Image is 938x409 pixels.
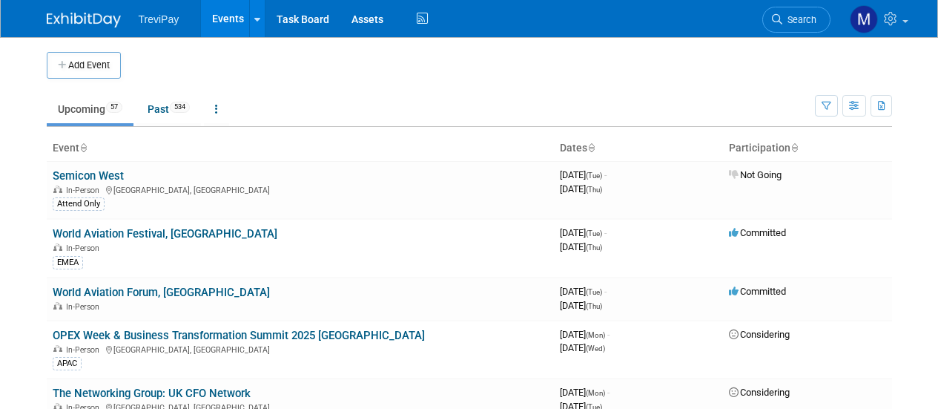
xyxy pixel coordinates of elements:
span: 534 [170,102,190,113]
span: Search [782,14,816,25]
span: Considering [729,329,790,340]
img: In-Person Event [53,345,62,353]
span: (Mon) [586,389,605,397]
div: [GEOGRAPHIC_DATA], [GEOGRAPHIC_DATA] [53,343,548,355]
span: (Thu) [586,186,602,194]
div: [GEOGRAPHIC_DATA], [GEOGRAPHIC_DATA] [53,183,548,195]
a: OPEX Week & Business Transformation Summit 2025 [GEOGRAPHIC_DATA] [53,329,425,342]
div: Attend Only [53,197,105,211]
span: - [604,286,607,297]
a: World Aviation Forum, [GEOGRAPHIC_DATA] [53,286,270,299]
th: Participation [723,136,892,161]
img: Maiia Khasina [850,5,878,33]
a: Past534 [136,95,201,123]
span: In-Person [66,243,104,253]
span: [DATE] [560,286,607,297]
span: 57 [106,102,122,113]
a: Search [762,7,830,33]
span: TreviPay [139,13,179,25]
a: Sort by Participation Type [790,142,798,154]
span: [DATE] [560,342,605,353]
span: - [604,169,607,180]
button: Add Event [47,52,121,79]
span: In-Person [66,186,104,195]
div: APAC [53,357,82,370]
span: [DATE] [560,183,602,194]
span: (Thu) [586,302,602,310]
div: EMEA [53,256,83,269]
span: [DATE] [560,329,610,340]
img: In-Person Event [53,186,62,193]
span: In-Person [66,302,104,312]
img: ExhibitDay [47,13,121,27]
span: - [604,227,607,238]
a: Sort by Event Name [79,142,87,154]
span: Committed [729,227,786,238]
span: [DATE] [560,169,607,180]
a: World Aviation Festival, [GEOGRAPHIC_DATA] [53,227,277,241]
a: Semicon West [53,169,124,183]
a: The Networking Group: UK CFO Network [53,387,251,400]
span: (Tue) [586,171,602,180]
span: [DATE] [560,300,602,311]
span: Considering [729,387,790,398]
span: Not Going [729,169,782,180]
span: (Mon) [586,331,605,339]
span: - [607,329,610,340]
a: Sort by Start Date [587,142,595,154]
img: In-Person Event [53,243,62,251]
th: Event [47,136,554,161]
span: (Tue) [586,288,602,296]
span: In-Person [66,345,104,355]
a: Upcoming57 [47,95,133,123]
span: (Thu) [586,243,602,252]
span: [DATE] [560,227,607,238]
span: Committed [729,286,786,297]
span: [DATE] [560,241,602,252]
span: (Tue) [586,229,602,238]
img: In-Person Event [53,302,62,310]
th: Dates [554,136,723,161]
span: (Wed) [586,344,605,353]
span: - [607,387,610,398]
span: [DATE] [560,387,610,398]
